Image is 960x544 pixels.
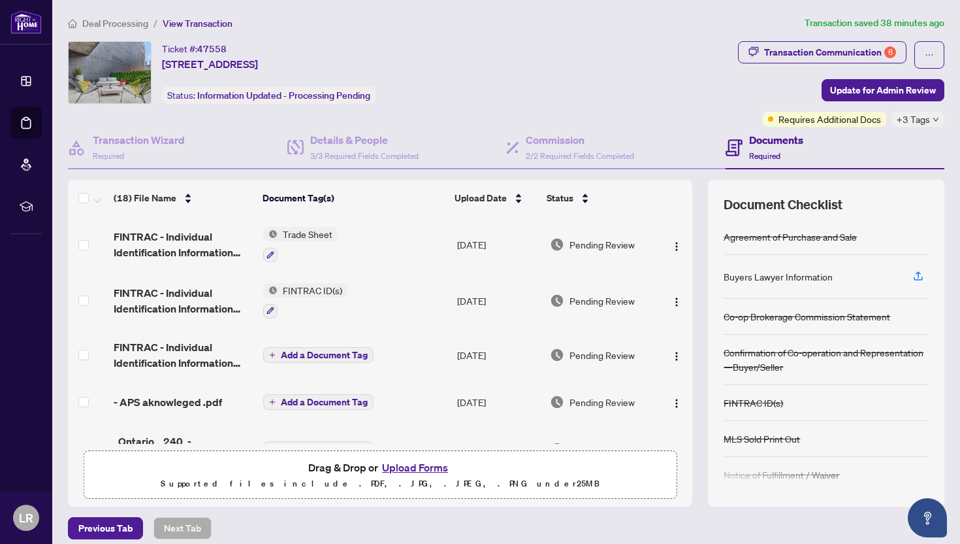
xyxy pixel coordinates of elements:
[749,151,780,161] span: Required
[281,350,368,360] span: Add a Document Tag
[92,476,668,492] p: Supported files include .PDF, .JPG, .JPEG, .PNG under 25 MB
[738,41,906,63] button: Transaction Communication6
[908,498,947,537] button: Open asap
[84,451,676,500] span: Drag & Drop orUpload FormsSupported files include .PDF, .JPG, .JPEG, .PNG under25MB
[452,423,545,475] td: [DATE]
[114,394,222,410] span: - APS aknowleged .pdf
[114,191,176,205] span: (18) File Name
[263,347,374,364] button: Add a Document Tag
[724,309,890,324] div: Co-op Brokerage Commission Statement
[550,442,564,456] img: Document Status
[449,180,541,216] th: Upload Date
[526,151,634,161] span: 2/2 Required Fields Completed
[724,229,857,244] div: Agreement of Purchase and Sale
[933,116,939,123] span: down
[310,151,419,161] span: 3/3 Required Fields Completed
[452,273,545,329] td: [DATE]
[547,191,573,205] span: Status
[724,269,833,284] div: Buyers Lawyer Information
[724,345,929,374] div: Confirmation of Co-operation and Representation—Buyer/Seller
[378,459,452,476] button: Upload Forms
[671,241,682,252] img: Logo
[162,41,227,56] div: Ticket #:
[550,348,564,362] img: Document Status
[925,50,934,59] span: ellipsis
[19,509,33,527] span: LR
[263,283,347,318] button: Status IconFINTRAC ID(s)
[10,10,42,34] img: logo
[526,132,634,148] h4: Commission
[278,283,347,297] span: FINTRAC ID(s)
[666,439,687,460] button: Logo
[269,399,276,405] span: plus
[108,180,257,216] th: (18) File Name
[263,394,374,410] button: Add a Document Tag
[269,352,276,358] span: plus
[68,19,77,28] span: home
[830,80,936,101] span: Update for Admin Review
[69,42,151,103] img: IMG-C12241629_1.jpg
[310,132,419,148] h4: Details & People
[671,398,682,409] img: Logo
[93,132,185,148] h4: Transaction Wizard
[550,395,564,409] img: Document Status
[455,191,507,205] span: Upload Date
[93,151,124,161] span: Required
[263,227,338,262] button: Status IconTrade Sheet
[671,297,682,307] img: Logo
[114,229,253,260] span: FINTRAC - Individual Identification Information Record.pdf
[278,227,338,241] span: Trade Sheet
[263,283,278,297] img: Status Icon
[666,345,687,365] button: Logo
[68,517,143,539] button: Previous Tab
[162,56,258,72] span: [STREET_ADDRESS]
[805,16,944,31] article: Transaction saved 38 minutes ago
[897,112,930,127] span: +3 Tags
[114,285,253,316] span: FINTRAC - Individual Identification Information Record.pdf
[257,180,450,216] th: Document Tag(s)
[281,398,368,407] span: Add a Document Tag
[822,79,944,101] button: Update for Admin Review
[197,90,370,101] span: Information Updated - Processing Pending
[153,16,157,31] li: /
[263,227,278,241] img: Status Icon
[884,46,896,58] div: 6
[569,294,635,308] span: Pending Review
[162,86,376,104] div: Status:
[78,518,133,539] span: Previous Tab
[724,195,842,214] span: Document Checklist
[308,459,452,476] span: Drag & Drop or
[764,42,896,63] div: Transaction Communication
[263,347,374,363] button: Add a Document Tag
[114,339,253,371] span: FINTRAC - Individual Identification Information Record.pdf
[569,395,635,409] span: Pending Review
[452,381,545,423] td: [DATE]
[541,180,656,216] th: Status
[569,348,635,362] span: Pending Review
[452,216,545,273] td: [DATE]
[163,18,232,29] span: View Transaction
[724,396,783,410] div: FINTRAC ID(s)
[666,290,687,311] button: Logo
[550,294,564,308] img: Document Status
[671,351,682,362] img: Logo
[569,237,635,252] span: Pending Review
[197,43,227,55] span: 47558
[666,392,687,413] button: Logo
[153,517,212,539] button: Next Tab
[452,329,545,381] td: [DATE]
[724,467,839,482] div: Notice of Fulfillment / Waiver
[749,132,803,148] h4: Documents
[778,112,881,126] span: Requires Additional Docs
[666,234,687,255] button: Logo
[114,433,253,465] span: _Ontario__240_-_Amendment_to_Listing_Agreement___Authority_to_Offer_f.pdf
[263,394,374,411] button: Add a Document Tag
[550,237,564,252] img: Document Status
[724,432,800,446] div: MLS Sold Print Out
[82,18,148,29] span: Deal Processing
[569,442,635,456] span: Pending Review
